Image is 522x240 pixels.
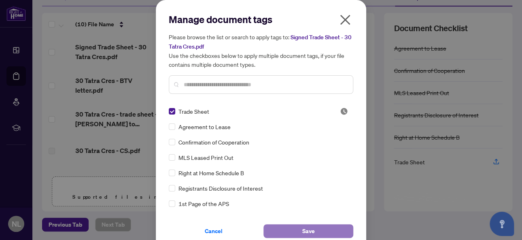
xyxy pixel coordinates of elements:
span: Pending Review [340,107,348,115]
button: Cancel [169,224,259,238]
h2: Manage document tags [169,13,353,26]
span: Cancel [205,225,223,238]
span: Agreement to Lease [178,122,231,131]
span: Right at Home Schedule B [178,168,244,177]
span: close [339,13,352,26]
span: 1st Page of the APS [178,199,229,208]
span: Registrants Disclosure of Interest [178,184,263,193]
span: Trade Sheet [178,107,209,116]
button: Save [263,224,353,238]
span: MLS Leased Print Out [178,153,233,162]
h5: Please browse the list or search to apply tags to: Use the checkboxes below to apply multiple doc... [169,32,353,69]
span: Save [302,225,315,238]
img: status [340,107,348,115]
span: Confirmation of Cooperation [178,138,249,147]
button: Open asap [490,212,514,236]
